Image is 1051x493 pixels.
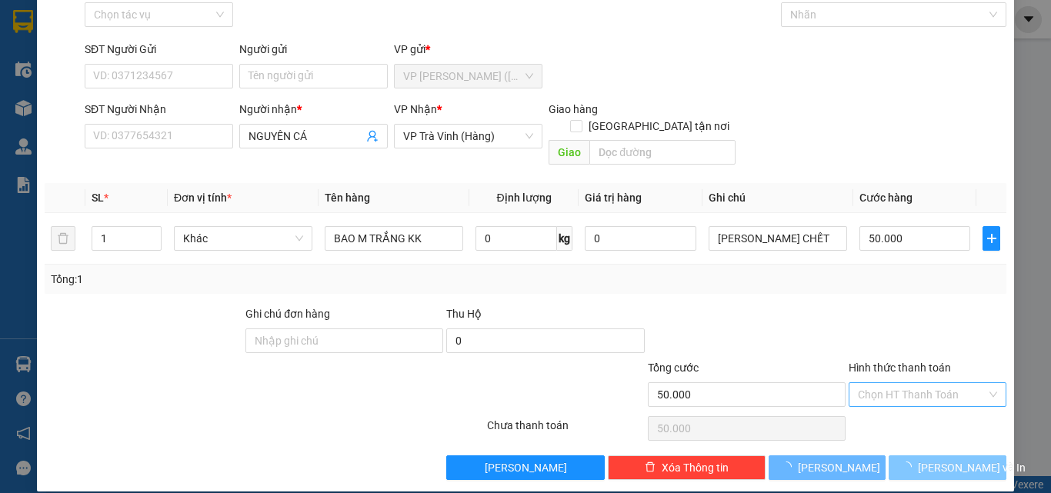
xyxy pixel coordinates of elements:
div: Tổng: 1 [51,271,407,288]
div: VP gửi [394,41,542,58]
strong: BIÊN NHẬN GỬI HÀNG [52,8,179,23]
span: Xóa Thông tin [662,459,729,476]
span: Thu Hộ [446,308,482,320]
input: Dọc đường [589,140,736,165]
span: THÁI [82,83,111,98]
button: [PERSON_NAME] và In [889,455,1006,480]
th: Ghi chú [702,183,853,213]
span: SL [92,192,104,204]
button: deleteXóa Thông tin [608,455,766,480]
p: GỬI: [6,30,225,59]
span: Giao [549,140,589,165]
button: [PERSON_NAME] [446,455,604,480]
span: Giao hàng [549,103,598,115]
span: [PERSON_NAME] [485,459,567,476]
span: Giá trị hàng [585,192,642,204]
div: SĐT Người Gửi [85,41,233,58]
span: Tổng cước [648,361,699,374]
span: VP Càng Long [43,66,121,81]
button: plus [983,226,1000,251]
span: kg [557,226,572,251]
input: Ghi chú đơn hàng [245,328,443,353]
input: VD: Bàn, Ghế [325,226,463,251]
div: Chưa thanh toán [485,417,646,444]
div: Người gửi [239,41,388,58]
span: Tên hàng [325,192,370,204]
button: [PERSON_NAME] [769,455,886,480]
span: VP Trà Vinh (Hàng) [403,125,533,148]
p: NHẬN: [6,66,225,81]
span: VP Nhận [394,103,437,115]
span: 0979501632 - [6,83,111,98]
span: GIAO: [6,100,125,115]
label: Ghi chú đơn hàng [245,308,330,320]
span: VP Trần Phú (Hàng) [403,65,533,88]
span: delete [645,461,656,474]
span: plus [983,232,999,245]
span: K BAO HƯ DẬP [40,100,125,115]
span: Định lượng [496,192,551,204]
span: user-add [366,130,379,142]
div: Người nhận [239,101,388,118]
div: SĐT Người Nhận [85,101,233,118]
label: Hình thức thanh toán [849,361,951,374]
span: loading [901,461,918,472]
span: [PERSON_NAME] [798,459,880,476]
input: Ghi Chú [709,226,847,251]
span: VP [PERSON_NAME] ([GEOGRAPHIC_DATA]) - [6,30,143,59]
button: delete [51,226,75,251]
span: Khác [183,227,303,250]
span: [PERSON_NAME] và In [918,459,1026,476]
input: 0 [585,226,696,251]
span: loading [781,461,798,472]
span: Cước hàng [859,192,913,204]
span: [GEOGRAPHIC_DATA] tận nơi [582,118,736,135]
span: Đơn vị tính [174,192,232,204]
